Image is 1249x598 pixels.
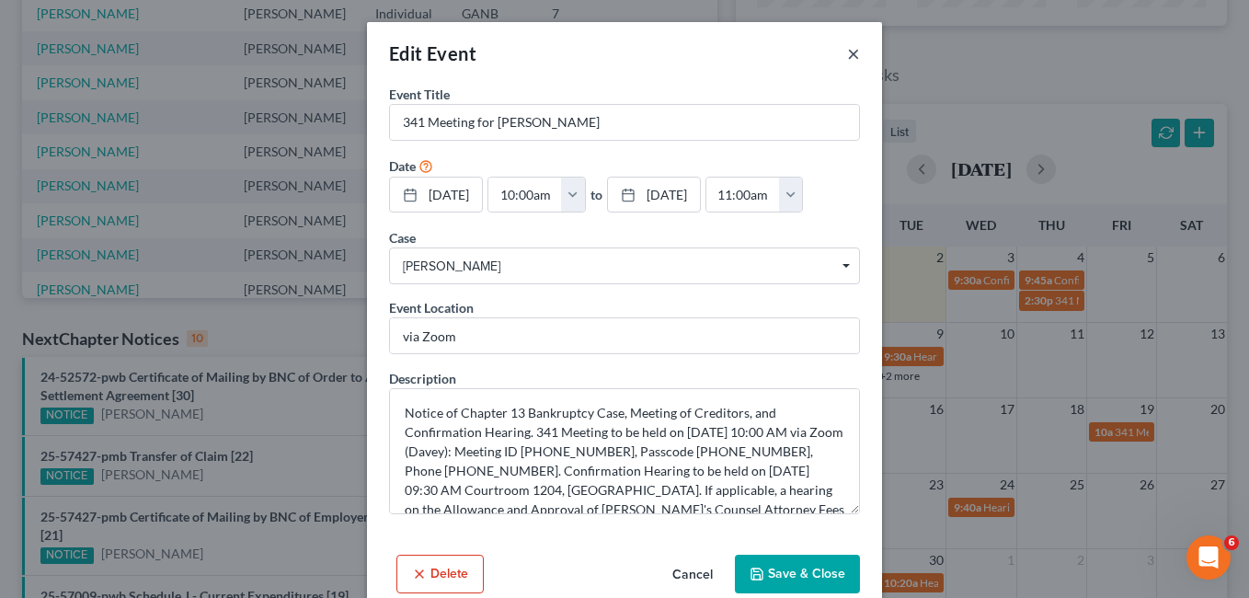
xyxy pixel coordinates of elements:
label: to [590,185,602,204]
button: Save & Close [735,555,860,593]
label: Case [389,228,416,247]
span: Edit Event [389,42,476,64]
button: Delete [396,555,484,593]
input: Enter location... [390,318,859,353]
span: [PERSON_NAME] [403,257,846,276]
button: Cancel [658,557,728,593]
button: × [847,42,860,64]
label: Description [389,369,456,388]
span: Select box activate [389,247,860,284]
label: Date [389,156,416,176]
a: [DATE] [390,178,482,213]
input: Enter event name... [390,105,859,140]
span: 6 [1224,535,1239,550]
iframe: Intercom live chat [1186,535,1231,580]
input: -- : -- [488,178,562,213]
label: Event Location [389,298,474,317]
input: -- : -- [706,178,780,213]
span: Event Title [389,86,450,102]
a: [DATE] [608,178,700,213]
